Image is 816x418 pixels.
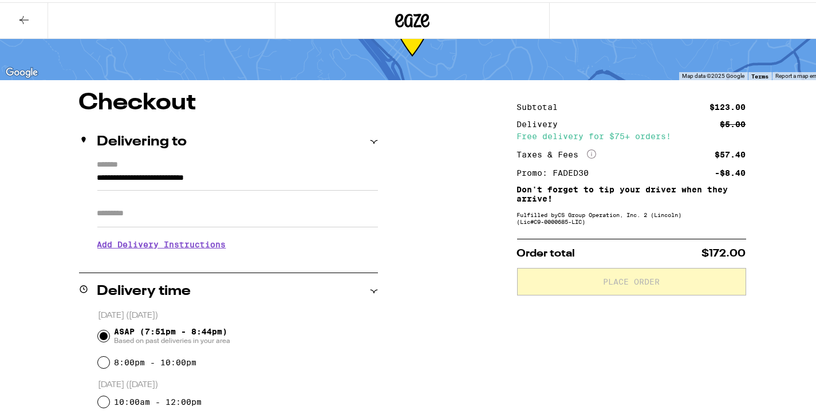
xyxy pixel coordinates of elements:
[517,167,597,175] div: Promo: FADED30
[79,89,378,112] h1: Checkout
[3,63,41,78] img: Google
[98,377,378,388] p: [DATE] ([DATE])
[710,101,746,109] div: $123.00
[98,308,378,319] p: [DATE] ([DATE])
[517,101,566,109] div: Subtotal
[517,209,746,223] div: Fulfilled by CS Group Operation, Inc. 2 (Lincoln) (Lic# C9-0000685-LIC )
[517,147,596,157] div: Taxes & Fees
[517,130,746,138] div: Free delivery for $75+ orders!
[97,229,378,255] h3: Add Delivery Instructions
[715,167,746,175] div: -$8.40
[397,20,428,63] div: 44-97 min
[97,282,191,296] h2: Delivery time
[517,266,746,293] button: Place Order
[682,70,744,77] span: Map data ©2025 Google
[97,255,378,265] p: We'll contact you at when we arrive
[720,118,746,126] div: $5.00
[114,334,230,343] span: Based on past deliveries in your area
[3,63,41,78] a: Open this area in Google Maps (opens a new window)
[702,246,746,257] span: $172.00
[97,133,187,147] h2: Delivering to
[751,70,768,77] a: Terms
[114,395,202,404] label: 10:00am - 12:00pm
[517,183,746,201] p: Don't forget to tip your driver when they arrive!
[603,275,660,283] span: Place Order
[114,325,230,343] span: ASAP (7:51pm - 8:44pm)
[715,148,746,156] div: $57.40
[517,246,575,257] span: Order total
[114,356,196,365] label: 8:00pm - 10:00pm
[517,118,566,126] div: Delivery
